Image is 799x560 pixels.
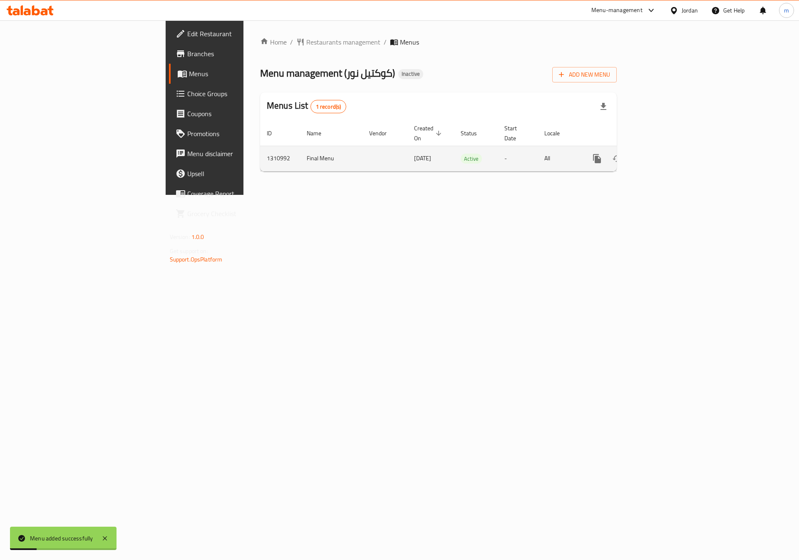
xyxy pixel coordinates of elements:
span: Promotions [187,129,293,139]
span: Menus [189,69,293,79]
li: / [384,37,387,47]
span: Branches [187,49,293,59]
span: Version: [170,231,190,242]
a: Edit Restaurant [169,24,299,44]
a: Menu disclaimer [169,144,299,164]
span: Grocery Checklist [187,209,293,219]
span: Upsell [187,169,293,179]
span: Menu management ( كوكتيل نور ) [260,64,395,82]
span: Menu disclaimer [187,149,293,159]
span: Name [307,128,332,138]
span: Get support on: [170,246,208,256]
div: Menu-management [591,5,643,15]
span: Locale [544,128,571,138]
table: enhanced table [260,121,674,172]
th: Actions [581,121,674,146]
a: Branches [169,44,299,64]
button: more [587,149,607,169]
nav: breadcrumb [260,37,617,47]
div: Menu added successfully [30,534,93,543]
a: Upsell [169,164,299,184]
span: Inactive [398,70,423,77]
div: Inactive [398,69,423,79]
a: Coupons [169,104,299,124]
a: Menus [169,64,299,84]
span: Vendor [369,128,397,138]
div: Total records count [310,100,347,113]
span: Menus [400,37,419,47]
td: All [538,146,581,171]
td: Final Menu [300,146,362,171]
a: Coverage Report [169,184,299,204]
span: [DATE] [414,153,431,164]
div: Jordan [682,6,698,15]
td: - [498,146,538,171]
button: Add New Menu [552,67,617,82]
span: 1.0.0 [191,231,204,242]
span: Status [461,128,488,138]
span: Choice Groups [187,89,293,99]
h2: Menus List [267,100,346,113]
span: ID [267,128,283,138]
a: Choice Groups [169,84,299,104]
div: Export file [593,97,613,117]
span: Start Date [504,123,528,143]
a: Restaurants management [296,37,380,47]
span: Add New Menu [559,70,610,80]
span: m [784,6,789,15]
span: Created On [414,123,444,143]
a: Support.OpsPlatform [170,254,223,265]
span: Coupons [187,109,293,119]
span: 1 record(s) [311,103,346,111]
a: Promotions [169,124,299,144]
span: Restaurants management [306,37,380,47]
a: Grocery Checklist [169,204,299,224]
span: Active [461,154,482,164]
span: Edit Restaurant [187,29,293,39]
span: Coverage Report [187,189,293,199]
